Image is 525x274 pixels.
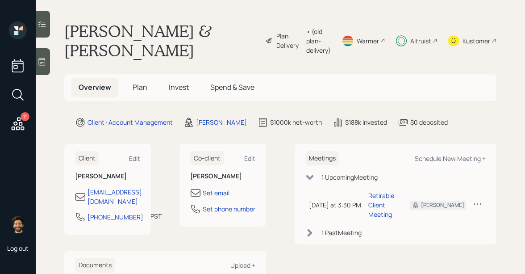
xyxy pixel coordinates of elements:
div: $0 deposited [410,118,448,127]
h1: [PERSON_NAME] & [PERSON_NAME] [64,21,258,60]
div: [DATE] at 3:30 PM [309,200,361,210]
span: Plan [133,82,147,92]
div: Edit [244,154,255,163]
div: Set phone number [203,204,255,214]
div: [PERSON_NAME] [196,118,247,127]
div: Schedule New Meeting + [415,154,486,163]
h6: [PERSON_NAME] [190,173,255,180]
div: 1 Past Meeting [321,228,362,237]
div: Client · Account Management [87,118,173,127]
h6: Meetings [305,151,339,166]
div: • (old plan-delivery) [306,27,331,55]
div: Kustomer [462,36,490,46]
div: [EMAIL_ADDRESS][DOMAIN_NAME] [87,187,142,206]
div: Warmer [357,36,379,46]
div: Set email [203,188,229,198]
span: Spend & Save [210,82,254,92]
img: eric-schwartz-headshot.png [9,215,27,233]
div: Retirable Client Meeting [368,191,396,219]
div: Edit [129,154,140,163]
div: Plan Delivery [276,31,302,50]
div: [PERSON_NAME] [421,201,464,209]
div: $188k invested [345,118,387,127]
div: Altruist [410,36,431,46]
span: Overview [79,82,111,92]
div: PST [150,211,162,221]
h6: Documents [75,258,115,273]
div: 1 Upcoming Meeting [321,173,378,182]
div: Log out [7,244,29,253]
div: $1000k net-worth [270,118,322,127]
h6: Client [75,151,99,166]
span: Invest [169,82,189,92]
div: Upload + [230,261,255,270]
h6: Co-client [190,151,224,166]
h6: [PERSON_NAME] [75,173,140,180]
div: [PHONE_NUMBER] [87,212,143,222]
div: 11 [21,112,29,121]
